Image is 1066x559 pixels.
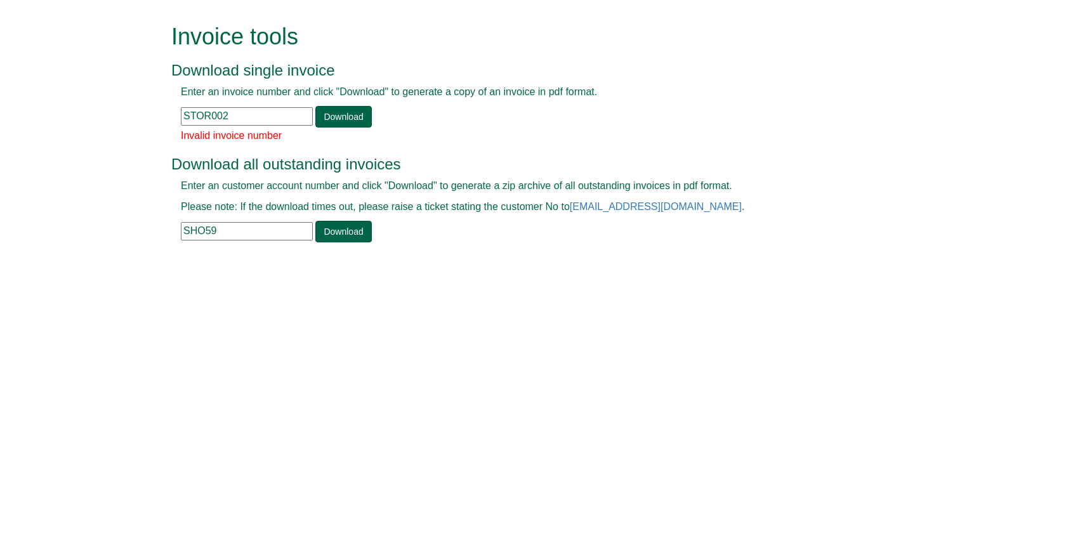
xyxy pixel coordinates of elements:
a: [EMAIL_ADDRESS][DOMAIN_NAME] [570,201,742,212]
span: Invalid invoice number [181,130,282,141]
a: Download [315,106,371,128]
h1: Invoice tools [171,24,866,49]
h3: Download single invoice [171,62,866,79]
a: Download [315,221,371,242]
p: Enter an customer account number and click "Download" to generate a zip archive of all outstandin... [181,179,857,194]
input: e.g. INV1234 [181,107,313,126]
input: e.g. BLA02 [181,222,313,240]
p: Please note: If the download times out, please raise a ticket stating the customer No to . [181,200,857,214]
p: Enter an invoice number and click "Download" to generate a copy of an invoice in pdf format. [181,85,857,100]
h3: Download all outstanding invoices [171,156,866,173]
